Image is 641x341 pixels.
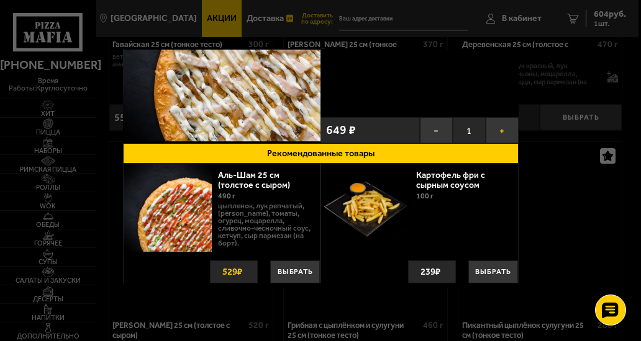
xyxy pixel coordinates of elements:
[218,170,300,190] a: Аль-Шам 25 см (толстое с сыром)
[419,117,452,144] button: −
[219,261,245,283] strong: 529 ₽
[270,260,320,283] button: Выбрать
[218,202,311,247] p: цыпленок, лук репчатый, [PERSON_NAME], томаты, огурец, моцарелла, сливочно-чесночный соус, кетчуп...
[326,124,356,136] span: 649 ₽
[123,143,519,163] button: Рекомендованные товары
[416,192,433,200] span: 100 г
[452,117,485,144] span: 1
[485,117,518,144] button: +
[468,260,517,283] button: Выбрать
[416,170,489,190] a: Картофель фри с сырным соусом
[417,261,443,283] strong: 239 ₽
[218,192,235,200] span: 490 г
